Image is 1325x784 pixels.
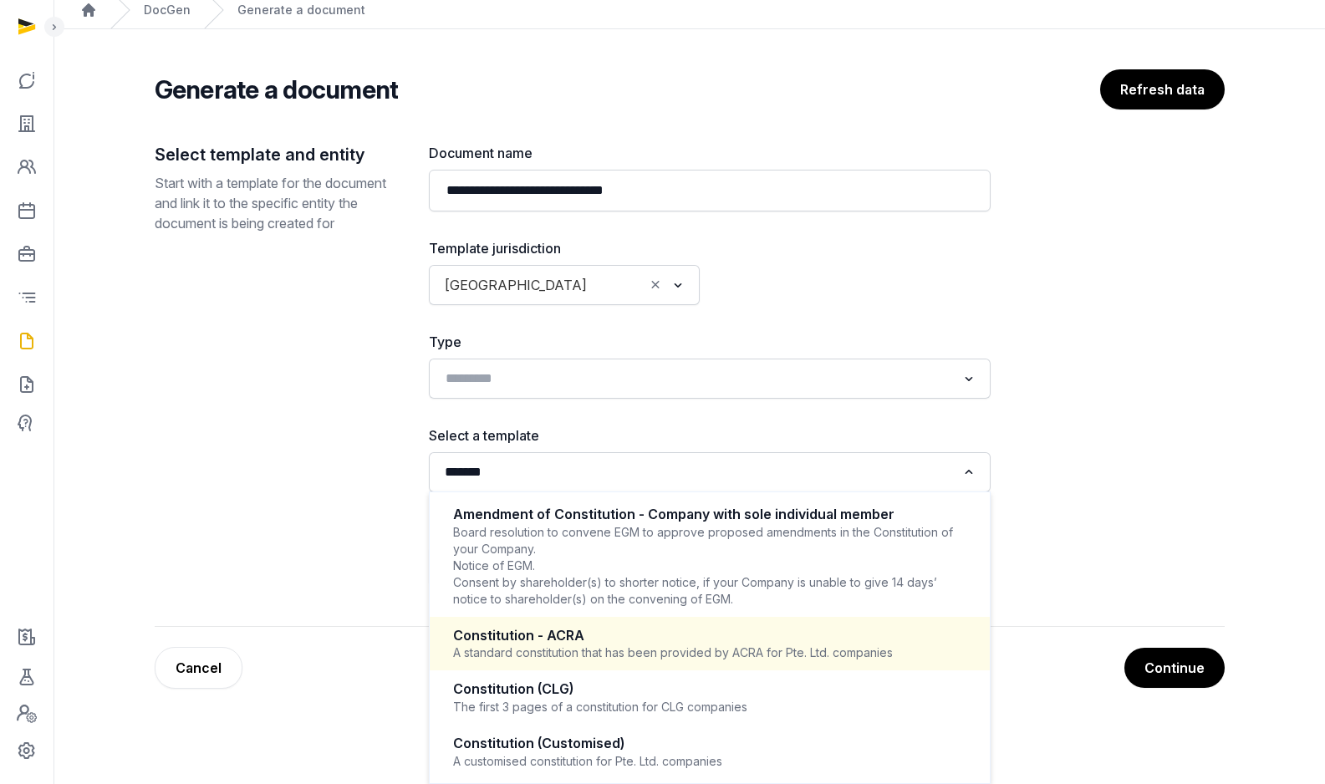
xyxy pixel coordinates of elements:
[437,457,982,487] div: Search for option
[594,273,644,297] input: Search for option
[237,2,365,18] div: Generate a document
[155,173,402,233] p: Start with a template for the document and link it to the specific entity the document is being c...
[429,332,991,352] label: Type
[144,2,191,18] a: DocGen
[453,699,966,715] div: The first 3 pages of a constitution for CLG companies
[441,273,591,297] span: [GEOGRAPHIC_DATA]
[155,647,242,689] a: Cancel
[453,626,966,645] div: Constitution - ACRA
[453,644,966,661] div: A standard constitution that has been provided by ACRA for Pte. Ltd. companies
[1100,69,1225,109] button: Refresh data
[648,273,663,297] button: Clear Selected
[429,238,700,258] label: Template jurisdiction
[155,143,402,166] h2: Select template and entity
[453,524,966,608] div: Board resolution to convene EGM to approve proposed amendments in the Constitution of your Compan...
[437,270,691,300] div: Search for option
[439,461,956,484] input: Search for option
[437,364,982,394] div: Search for option
[1124,648,1225,688] button: Continue
[453,734,966,753] div: Constitution (Customised)
[155,74,399,104] h2: Generate a document
[453,505,966,524] div: Amendment of Constitution - Company with sole individual member
[429,425,991,445] label: Select a template
[453,680,966,699] div: Constitution (CLG)
[453,753,966,770] div: A customised constitution for Pte. Ltd. companies
[439,367,956,390] input: Search for option
[429,143,991,163] label: Document name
